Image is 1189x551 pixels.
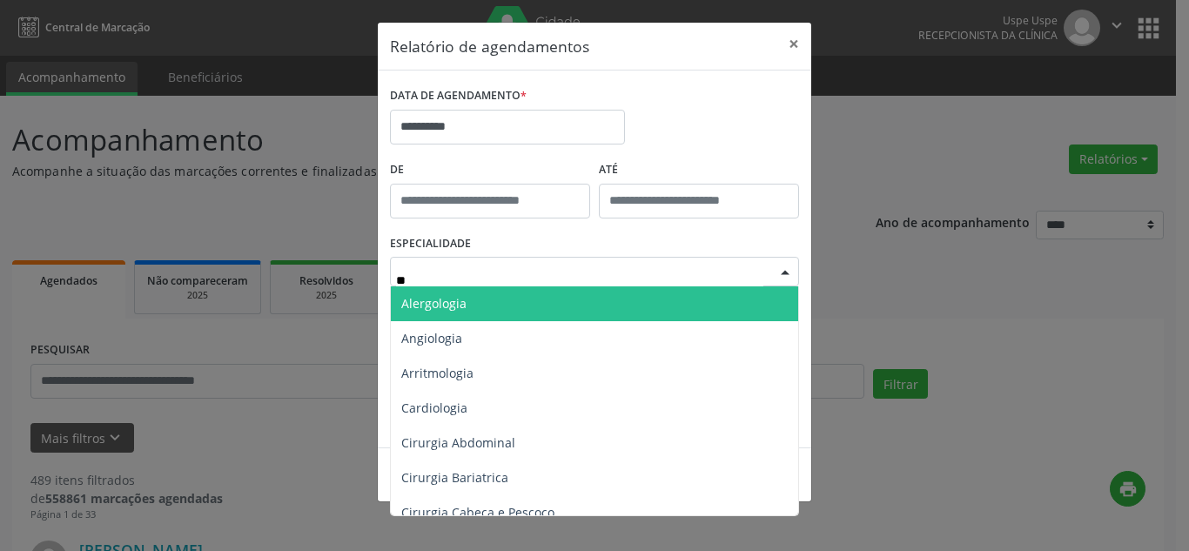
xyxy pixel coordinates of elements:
label: ATÉ [599,157,799,184]
span: Arritmologia [401,365,474,381]
label: DATA DE AGENDAMENTO [390,83,527,110]
span: Alergologia [401,295,467,312]
label: De [390,157,590,184]
span: Cirurgia Cabeça e Pescoço [401,504,554,521]
span: Cirurgia Bariatrica [401,469,508,486]
h5: Relatório de agendamentos [390,35,589,57]
button: Close [776,23,811,65]
label: ESPECIALIDADE [390,231,471,258]
span: Cirurgia Abdominal [401,434,515,451]
span: Angiologia [401,330,462,346]
span: Cardiologia [401,400,467,416]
